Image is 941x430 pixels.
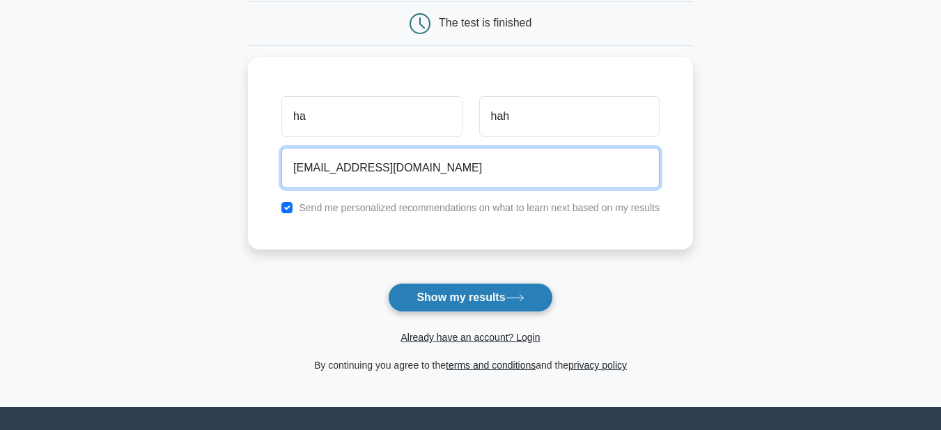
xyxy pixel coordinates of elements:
[388,283,552,312] button: Show my results
[299,202,660,213] label: Send me personalized recommendations on what to learn next based on my results
[281,148,660,188] input: Email
[240,357,701,374] div: By continuing you agree to the and the
[446,360,536,371] a: terms and conditions
[400,332,540,343] a: Already have an account? Login
[281,96,462,137] input: First name
[568,360,627,371] a: privacy policy
[479,96,660,137] input: Last name
[439,17,531,29] div: The test is finished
